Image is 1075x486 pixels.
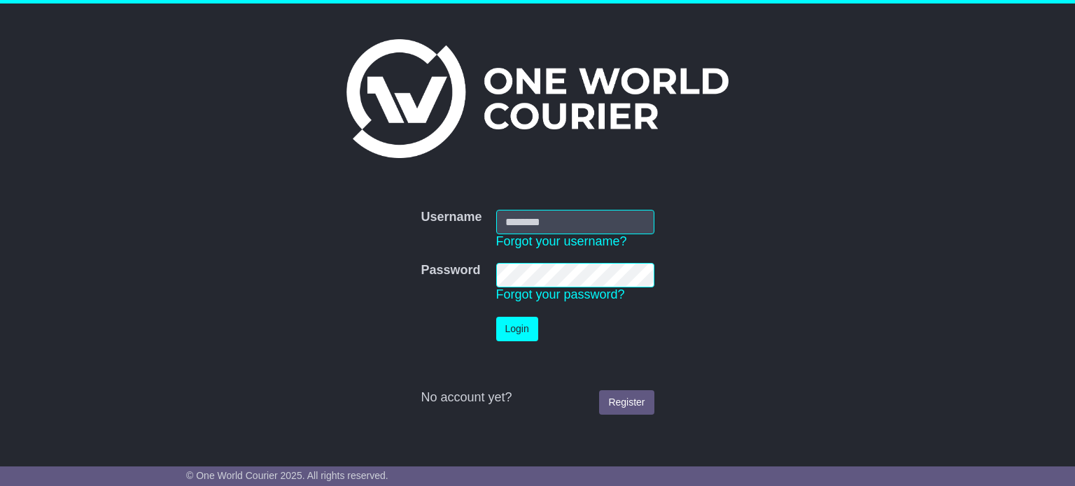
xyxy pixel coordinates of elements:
[496,287,625,301] a: Forgot your password?
[186,470,388,481] span: © One World Courier 2025. All rights reserved.
[421,263,480,278] label: Password
[421,210,482,225] label: Username
[496,317,538,341] button: Login
[496,234,627,248] a: Forgot your username?
[346,39,729,158] img: One World
[421,390,654,406] div: No account yet?
[599,390,654,415] a: Register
